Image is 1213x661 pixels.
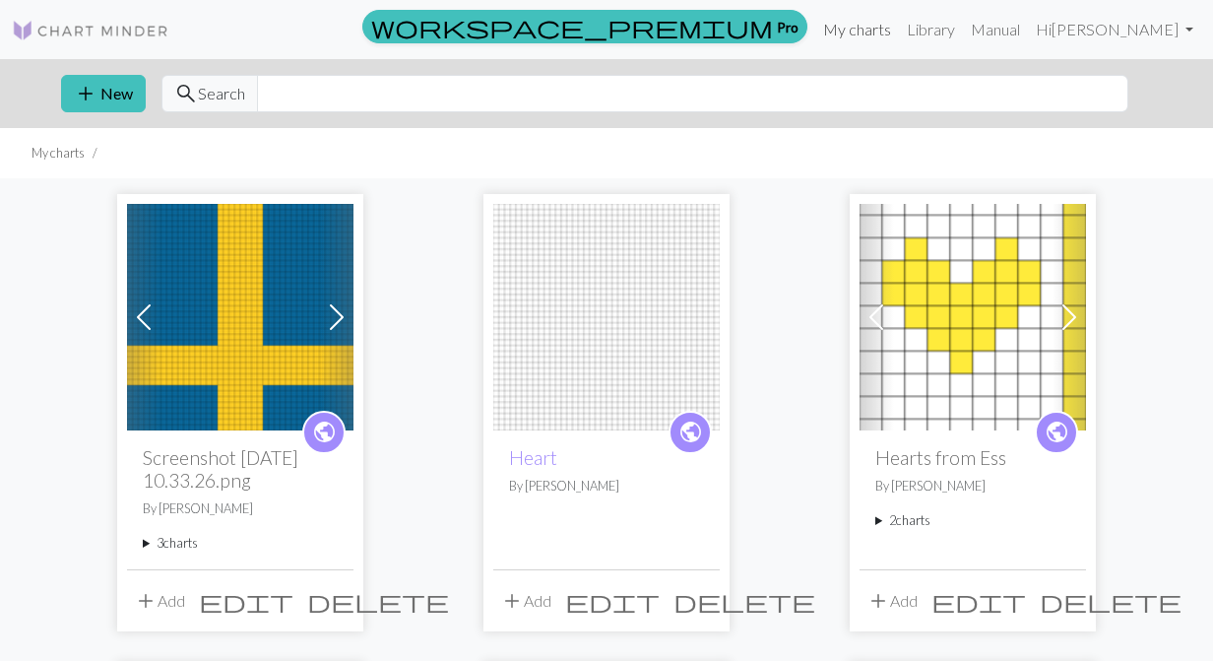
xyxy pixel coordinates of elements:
[931,589,1026,613] i: Edit
[493,204,720,430] img: Heart
[1033,582,1188,620] button: Delete
[1035,411,1078,454] a: public
[300,582,456,620] button: Delete
[127,582,192,620] button: Add
[678,417,703,447] span: public
[312,417,337,447] span: public
[899,10,963,49] a: Library
[174,80,198,107] span: search
[61,75,146,112] button: New
[198,82,245,105] span: Search
[307,587,449,615] span: delete
[143,446,338,492] h2: Screenshot [DATE] 10.33.26.png
[192,582,300,620] button: Edit
[667,582,822,620] button: Delete
[673,587,815,615] span: delete
[493,582,558,620] button: Add
[875,446,1070,469] h2: Hearts from Ess
[1040,587,1181,615] span: delete
[143,499,338,518] p: By [PERSON_NAME]
[558,582,667,620] button: Edit
[371,13,773,40] span: workspace_premium
[362,10,807,43] a: Pro
[199,587,293,615] span: edit
[678,413,703,452] i: public
[931,587,1026,615] span: edit
[1045,413,1069,452] i: public
[493,305,720,324] a: Heart
[134,587,158,615] span: add
[143,534,338,553] summary: 3charts
[925,582,1033,620] button: Edit
[74,80,97,107] span: add
[500,587,524,615] span: add
[860,582,925,620] button: Add
[875,477,1070,496] p: By [PERSON_NAME]
[1028,10,1201,49] a: Hi[PERSON_NAME]
[199,589,293,613] i: Edit
[312,413,337,452] i: public
[963,10,1028,49] a: Manual
[860,305,1086,324] a: Hearts from Ess
[32,144,85,163] li: My charts
[815,10,899,49] a: My charts
[127,204,353,430] img: Mike's Swedish glove
[12,19,169,42] img: Logo
[875,511,1070,530] summary: 2charts
[302,411,346,454] a: public
[669,411,712,454] a: public
[509,446,557,469] a: Heart
[565,589,660,613] i: Edit
[866,587,890,615] span: add
[127,305,353,324] a: Mike's Swedish glove
[1045,417,1069,447] span: public
[565,587,660,615] span: edit
[860,204,1086,430] img: Hearts from Ess
[509,477,704,496] p: By [PERSON_NAME]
